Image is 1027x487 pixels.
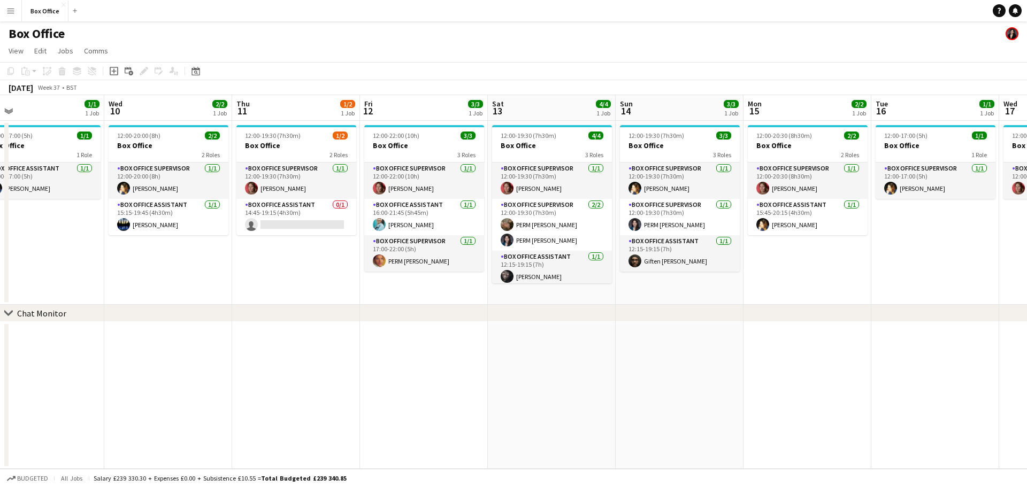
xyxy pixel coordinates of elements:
[9,26,65,42] h1: Box Office
[35,83,62,91] span: Week 37
[17,308,66,319] div: Chat Monitor
[9,82,33,93] div: [DATE]
[261,474,347,482] span: Total Budgeted £239 340.85
[80,44,112,58] a: Comms
[66,83,77,91] div: BST
[22,1,68,21] button: Box Office
[30,44,51,58] a: Edit
[94,474,347,482] div: Salary £239 330.30 + Expenses £0.00 + Subsistence £10.55 =
[84,46,108,56] span: Comms
[59,474,85,482] span: All jobs
[5,473,50,484] button: Budgeted
[4,44,28,58] a: View
[34,46,47,56] span: Edit
[17,475,48,482] span: Budgeted
[57,46,73,56] span: Jobs
[1006,27,1018,40] app-user-avatar: Lexi Clare
[9,46,24,56] span: View
[53,44,78,58] a: Jobs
